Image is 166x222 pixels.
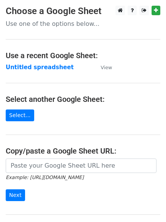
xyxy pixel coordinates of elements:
[6,6,160,17] h3: Choose a Google Sheet
[6,146,160,155] h4: Copy/paste a Google Sheet URL:
[6,174,84,180] small: Example: [URL][DOMAIN_NAME]
[128,186,166,222] iframe: Chat Widget
[6,64,74,71] a: Untitled spreadsheet
[6,109,34,121] a: Select...
[6,20,160,28] p: Use one of the options below...
[93,64,112,71] a: View
[6,189,25,201] input: Next
[101,65,112,70] small: View
[6,95,160,104] h4: Select another Google Sheet:
[6,51,160,60] h4: Use a recent Google Sheet:
[6,159,157,173] input: Paste your Google Sheet URL here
